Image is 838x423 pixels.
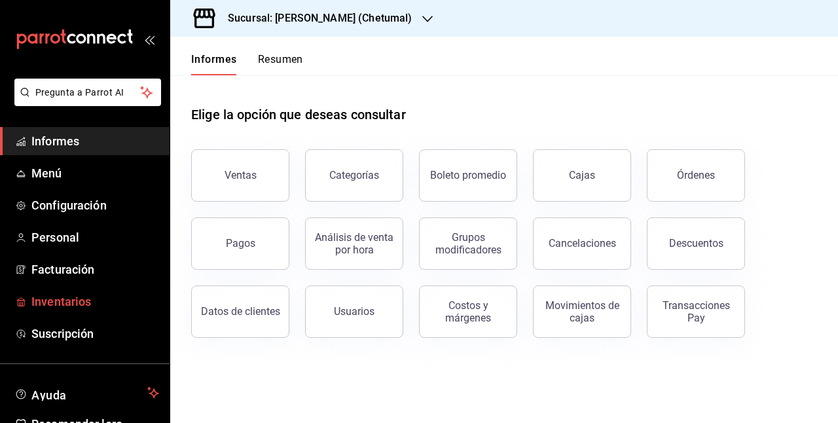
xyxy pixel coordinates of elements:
[31,230,79,244] font: Personal
[35,87,124,98] font: Pregunta a Parrot AI
[14,79,161,106] button: Pregunta a Parrot AI
[435,231,501,256] font: Grupos modificadores
[545,299,619,324] font: Movimientos de cajas
[144,34,155,45] button: abrir_cajón_menú
[647,285,745,338] button: Transacciones Pay
[305,285,403,338] button: Usuarios
[669,237,723,249] font: Descuentos
[663,299,730,324] font: Transacciones Pay
[569,169,596,181] font: Cajas
[31,134,79,148] font: Informes
[549,237,616,249] font: Cancelaciones
[191,217,289,270] button: Pagos
[445,299,491,324] font: Costos y márgenes
[329,169,379,181] font: Categorías
[191,107,406,122] font: Elige la opción que deseas consultar
[419,217,517,270] button: Grupos modificadores
[225,169,257,181] font: Ventas
[201,305,280,318] font: Datos de clientes
[31,327,94,340] font: Suscripción
[226,237,255,249] font: Pagos
[305,217,403,270] button: Análisis de venta por hora
[533,149,631,202] a: Cajas
[258,53,303,65] font: Resumen
[191,53,237,65] font: Informes
[430,169,506,181] font: Boleto promedio
[191,52,303,75] div: pestañas de navegación
[647,149,745,202] button: Órdenes
[419,149,517,202] button: Boleto promedio
[315,231,393,256] font: Análisis de venta por hora
[31,263,94,276] font: Facturación
[533,285,631,338] button: Movimientos de cajas
[31,198,107,212] font: Configuración
[191,285,289,338] button: Datos de clientes
[419,285,517,338] button: Costos y márgenes
[677,169,715,181] font: Órdenes
[191,149,289,202] button: Ventas
[9,95,161,109] a: Pregunta a Parrot AI
[305,149,403,202] button: Categorías
[647,217,745,270] button: Descuentos
[334,305,374,318] font: Usuarios
[533,217,631,270] button: Cancelaciones
[31,388,67,402] font: Ayuda
[228,12,412,24] font: Sucursal: [PERSON_NAME] (Chetumal)
[31,166,62,180] font: Menú
[31,295,91,308] font: Inventarios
